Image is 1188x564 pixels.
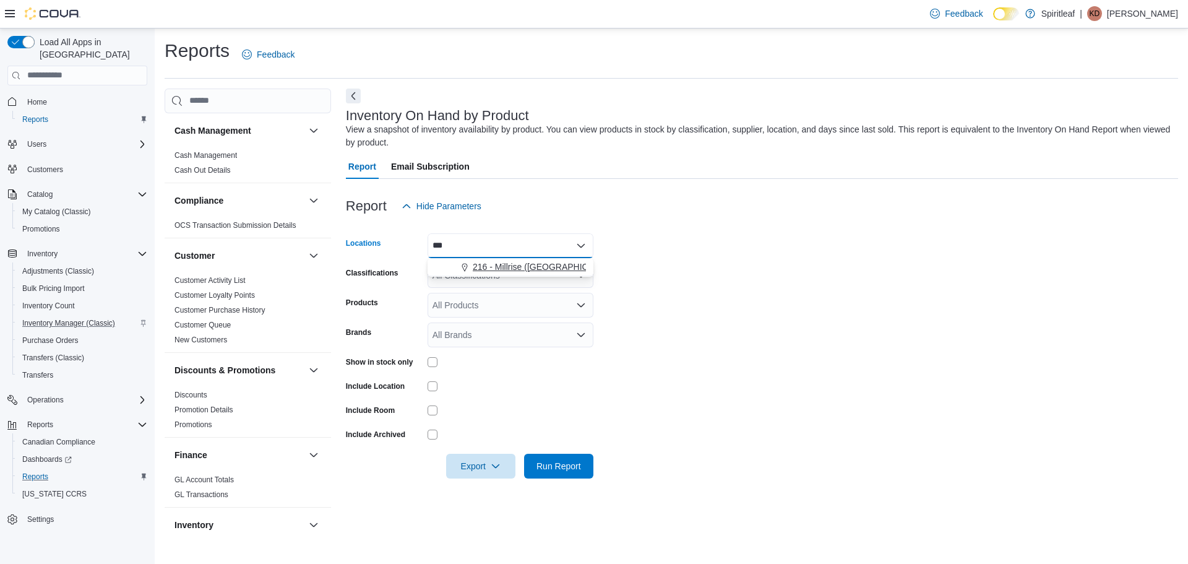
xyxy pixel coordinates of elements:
[22,94,147,110] span: Home
[925,1,988,26] a: Feedback
[22,246,62,261] button: Inventory
[7,88,147,561] nav: Complex example
[346,89,361,103] button: Next
[17,222,147,236] span: Promotions
[17,204,96,219] a: My Catalog (Classic)
[174,290,255,300] span: Customer Loyalty Points
[12,280,152,297] button: Bulk Pricing Import
[174,249,304,262] button: Customer
[22,137,51,152] button: Users
[22,162,147,177] span: Customers
[524,454,593,479] button: Run Report
[2,136,152,153] button: Users
[22,284,85,293] span: Bulk Pricing Import
[306,448,321,462] button: Finance
[27,189,53,199] span: Catalog
[2,160,152,178] button: Customers
[165,472,331,507] div: Finance
[174,306,265,315] a: Customer Purchase History
[2,186,152,203] button: Catalog
[17,333,84,348] a: Purchase Orders
[174,420,212,429] a: Promotions
[428,258,593,276] div: Choose from the following options
[428,258,593,276] button: 216 - Millrise ([GEOGRAPHIC_DATA])
[306,123,321,138] button: Cash Management
[17,298,80,313] a: Inventory Count
[17,112,53,127] a: Reports
[165,273,331,352] div: Customer
[346,381,405,391] label: Include Location
[346,357,413,367] label: Show in stock only
[35,36,147,61] span: Load All Apps in [GEOGRAPHIC_DATA]
[397,194,486,219] button: Hide Parameters
[12,433,152,451] button: Canadian Compliance
[174,321,231,329] a: Customer Queue
[17,368,58,383] a: Transfers
[17,435,100,449] a: Canadian Compliance
[22,393,147,407] span: Operations
[174,124,251,137] h3: Cash Management
[22,370,53,380] span: Transfers
[27,249,58,259] span: Inventory
[17,264,147,279] span: Adjustments (Classic)
[22,454,72,464] span: Dashboards
[22,301,75,311] span: Inventory Count
[22,246,147,261] span: Inventory
[12,203,152,220] button: My Catalog (Classic)
[473,261,620,273] span: 216 - Millrise ([GEOGRAPHIC_DATA])
[174,519,213,531] h3: Inventory
[27,395,64,405] span: Operations
[12,220,152,238] button: Promotions
[22,353,84,363] span: Transfers (Classic)
[27,165,63,175] span: Customers
[174,405,233,415] span: Promotion Details
[346,123,1172,149] div: View a snapshot of inventory availability by product. You can view products in stock by classific...
[174,519,304,531] button: Inventory
[27,97,47,107] span: Home
[174,406,233,414] a: Promotion Details
[165,218,331,238] div: Compliance
[22,417,58,432] button: Reports
[22,95,52,110] a: Home
[174,490,228,500] span: GL Transactions
[17,350,89,365] a: Transfers (Classic)
[17,368,147,383] span: Transfers
[17,487,92,501] a: [US_STATE] CCRS
[27,514,54,524] span: Settings
[2,391,152,409] button: Operations
[17,435,147,449] span: Canadian Compliance
[27,139,46,149] span: Users
[306,518,321,532] button: Inventory
[174,335,227,345] span: New Customers
[346,328,371,337] label: Brands
[174,420,212,430] span: Promotions
[17,316,120,331] a: Inventory Manager (Classic)
[22,437,95,447] span: Canadian Compliance
[174,194,304,207] button: Compliance
[12,367,152,384] button: Transfers
[174,305,265,315] span: Customer Purchase History
[346,199,387,214] h3: Report
[174,320,231,330] span: Customer Queue
[17,487,147,501] span: Washington CCRS
[446,454,515,479] button: Export
[22,187,147,202] span: Catalog
[22,512,59,527] a: Settings
[17,281,147,296] span: Bulk Pricing Import
[174,391,207,399] a: Discounts
[174,194,223,207] h3: Compliance
[993,20,994,21] span: Dark Mode
[12,349,152,367] button: Transfers (Classic)
[17,350,147,365] span: Transfers (Classic)
[993,7,1019,20] input: Dark Mode
[174,124,304,137] button: Cash Management
[1090,6,1100,21] span: KD
[22,162,68,177] a: Customers
[22,207,91,217] span: My Catalog (Classic)
[945,7,983,20] span: Feedback
[174,221,296,230] a: OCS Transaction Submission Details
[17,333,147,348] span: Purchase Orders
[237,42,299,67] a: Feedback
[1107,6,1178,21] p: [PERSON_NAME]
[22,336,79,345] span: Purchase Orders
